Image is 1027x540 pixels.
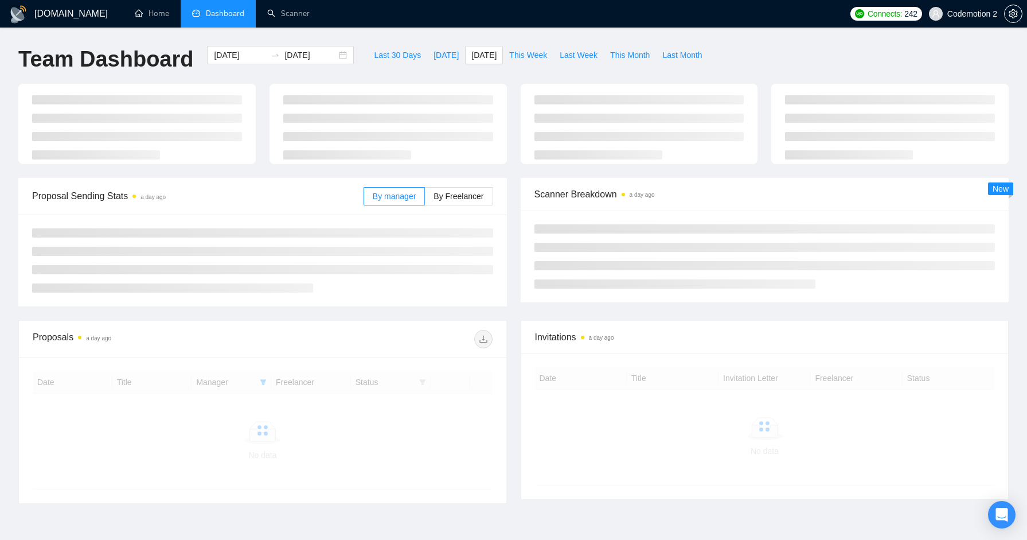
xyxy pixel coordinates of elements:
span: Connects: [868,7,902,20]
span: 242 [904,7,917,20]
button: Last Month [656,46,708,64]
input: End date [284,49,337,61]
button: Last 30 Days [368,46,427,64]
span: This Week [509,49,547,61]
button: This Week [503,46,553,64]
span: to [271,50,280,60]
button: [DATE] [465,46,503,64]
span: Last 30 Days [374,49,421,61]
span: dashboard [192,9,200,17]
button: setting [1004,5,1022,23]
img: logo [9,5,28,24]
a: homeHome [135,9,169,18]
span: Last Week [560,49,598,61]
span: Invitations [535,330,995,344]
a: setting [1004,9,1022,18]
span: By manager [373,192,416,201]
time: a day ago [86,335,111,341]
span: Last Month [662,49,702,61]
button: This Month [604,46,656,64]
span: By Freelancer [434,192,483,201]
span: Proposal Sending Stats [32,189,364,203]
span: user [932,10,940,18]
span: This Month [610,49,650,61]
span: [DATE] [471,49,497,61]
time: a day ago [589,335,614,341]
span: Dashboard [206,9,244,18]
span: [DATE] [434,49,459,61]
a: searchScanner [267,9,310,18]
button: Last Week [553,46,604,64]
h1: Team Dashboard [18,46,193,73]
time: a day ago [630,192,655,198]
span: New [993,184,1009,193]
time: a day ago [140,194,166,200]
button: [DATE] [427,46,465,64]
img: upwork-logo.png [855,9,864,18]
div: Open Intercom Messenger [988,501,1016,529]
input: Start date [214,49,266,61]
span: Scanner Breakdown [534,187,995,201]
div: Proposals [33,330,263,348]
span: swap-right [271,50,280,60]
